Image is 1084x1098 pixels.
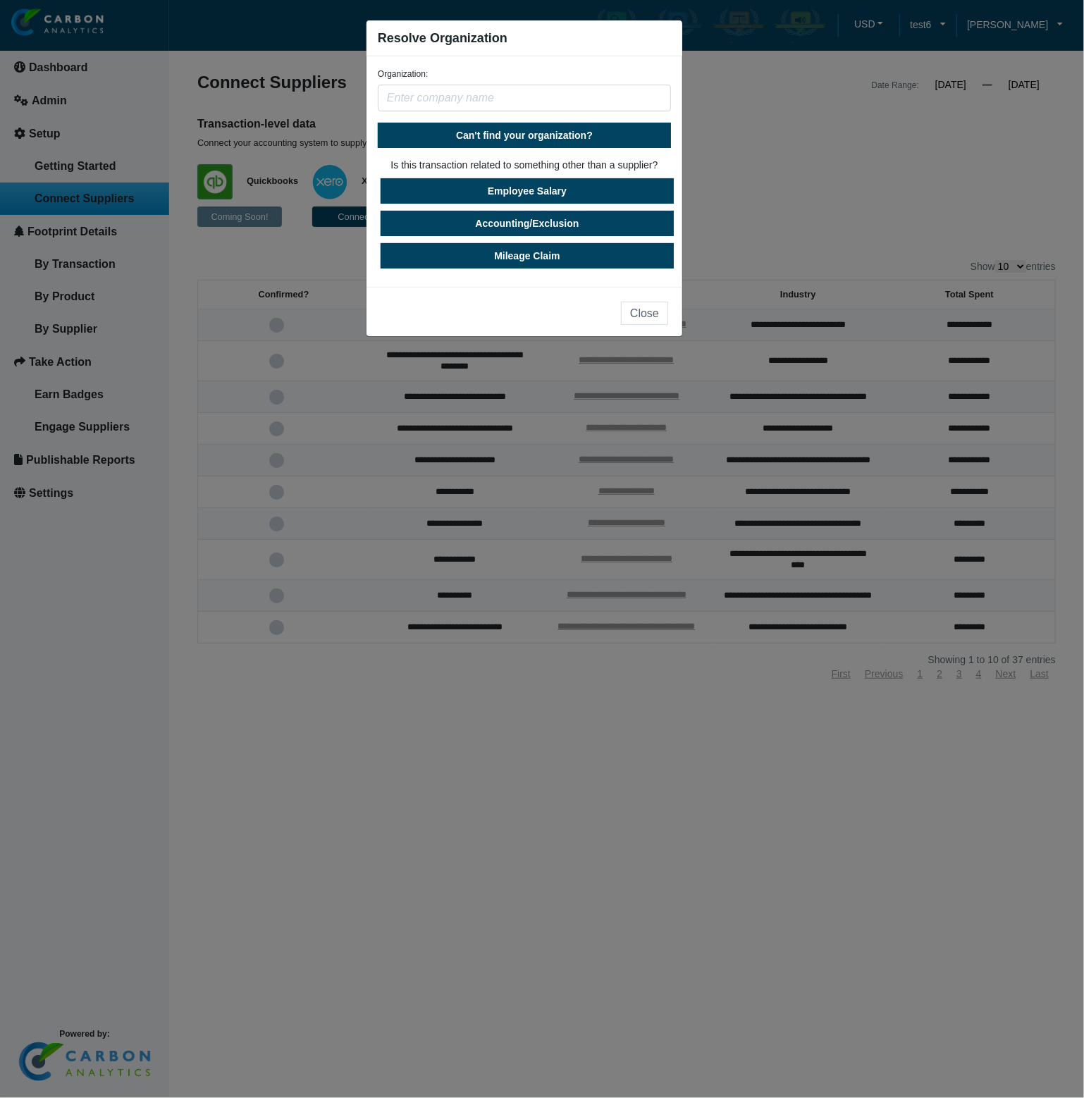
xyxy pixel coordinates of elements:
button: Can't find your organization? [378,123,671,148]
button: Mileage Claim [381,243,674,269]
div: Navigation go back [16,78,37,99]
div: Leave a message [94,79,258,97]
button: Close [621,302,668,325]
button: Accounting/Exclusion [381,211,674,236]
div: Is this transaction related to something other than a supplier? [378,159,671,171]
em: Submit [207,434,256,453]
h5: Resolve Organization [378,32,507,44]
input: Enter your email address [18,172,257,203]
textarea: Type your message and click 'Submit' [18,214,257,422]
span: Can't find your organization? [456,130,593,141]
label: Organization: [378,69,428,79]
input: Enter your last name [18,130,257,161]
button: Employee Salary [381,178,674,204]
div: Minimize live chat window [231,7,265,41]
input: Enter company name [378,85,671,111]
